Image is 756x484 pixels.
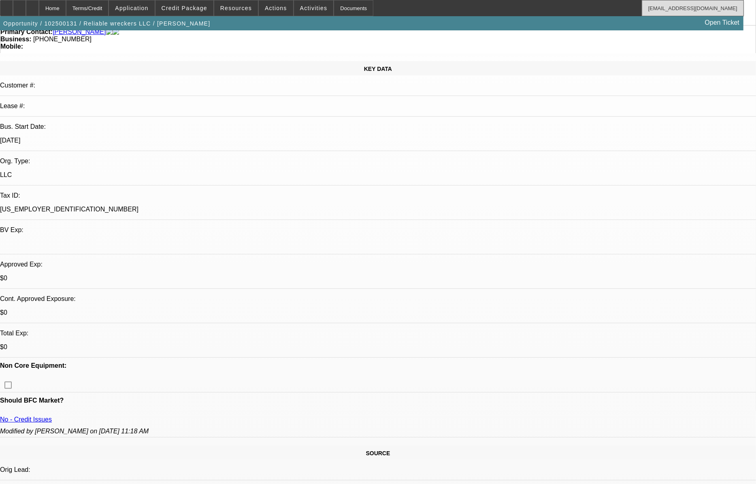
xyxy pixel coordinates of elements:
span: KEY DATA [364,66,392,72]
span: Credit Package [162,5,207,11]
span: [PHONE_NUMBER] [33,36,92,43]
span: Resources [220,5,252,11]
span: Opportunity / 102500131 / Reliable wreckers LLC / [PERSON_NAME] [3,20,210,27]
span: SOURCE [366,450,390,456]
button: Activities [294,0,334,16]
button: Application [109,0,154,16]
span: Activities [300,5,328,11]
button: Actions [259,0,293,16]
a: Open Ticket [702,16,743,30]
strong: Mobile: [0,43,23,50]
button: Resources [214,0,258,16]
strong: Business: [0,36,31,43]
span: Application [115,5,148,11]
button: Credit Package [155,0,213,16]
span: Actions [265,5,287,11]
